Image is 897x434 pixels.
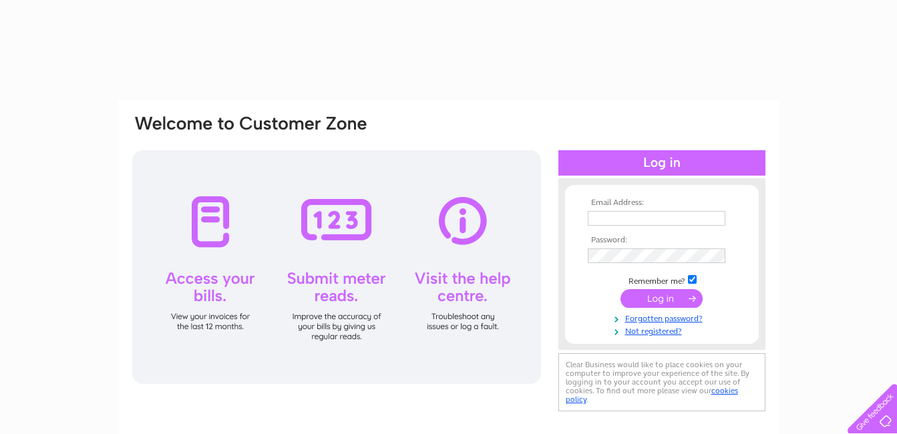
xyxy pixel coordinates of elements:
[588,324,739,337] a: Not registered?
[620,289,703,308] input: Submit
[558,353,765,411] div: Clear Business would like to place cookies on your computer to improve your experience of the sit...
[584,273,739,286] td: Remember me?
[584,236,739,245] th: Password:
[584,198,739,208] th: Email Address:
[566,386,738,404] a: cookies policy
[588,311,739,324] a: Forgotten password?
